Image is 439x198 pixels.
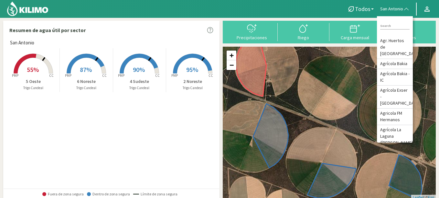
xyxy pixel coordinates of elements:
[87,192,130,196] span: Dentro de zona segura
[113,85,166,91] p: Trigo Candeal
[102,73,107,78] tspan: CC
[65,73,71,78] tspan: PMP
[10,39,34,47] span: San Antonio
[209,73,213,78] tspan: CC
[226,23,278,40] button: Precipitaciones
[118,73,124,78] tspan: PMP
[380,6,403,12] span: San Antonio
[9,26,86,34] p: Resumen de agua útil por sector
[6,1,49,17] img: Kilimo
[133,192,177,196] span: Límite de zona segura
[12,73,18,78] tspan: PMP
[80,65,92,74] span: 87%
[60,85,112,91] p: Trigo Candeal
[377,59,413,69] li: Agrícola Bakia
[171,73,178,78] tspan: PMP
[166,85,219,91] p: Trigo Candeal
[355,6,370,12] span: Todos
[280,35,327,40] div: Riego
[377,69,413,86] li: Agrícola Bakia - IC
[113,78,166,85] p: 4 Sudeste
[377,2,413,16] button: San Antonio
[133,65,145,74] span: 90%
[186,65,198,74] span: 95%
[7,78,59,85] p: 5 Oeste
[60,78,112,85] p: 6 Noreste
[377,86,413,109] li: Agrícola Exser - [GEOGRAPHIC_DATA]
[377,36,413,59] li: Agr. Huertos de [GEOGRAPHIC_DATA]
[331,35,379,40] div: Carga mensual
[49,73,54,78] tspan: CC
[166,78,219,85] p: 2 Noreste
[377,125,413,155] li: Agrícola La Laguna ([PERSON_NAME]) - IC
[27,65,39,74] span: 55%
[227,51,236,60] a: Zoom in
[42,192,84,196] span: Fuera de zona segura
[278,23,329,40] button: Riego
[227,60,236,70] a: Zoom out
[377,109,413,125] li: Agricola FM Hermanos
[7,85,59,91] p: Trigo Candeal
[155,73,160,78] tspan: CC
[228,35,276,40] div: Precipitaciones
[329,23,381,40] button: Carga mensual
